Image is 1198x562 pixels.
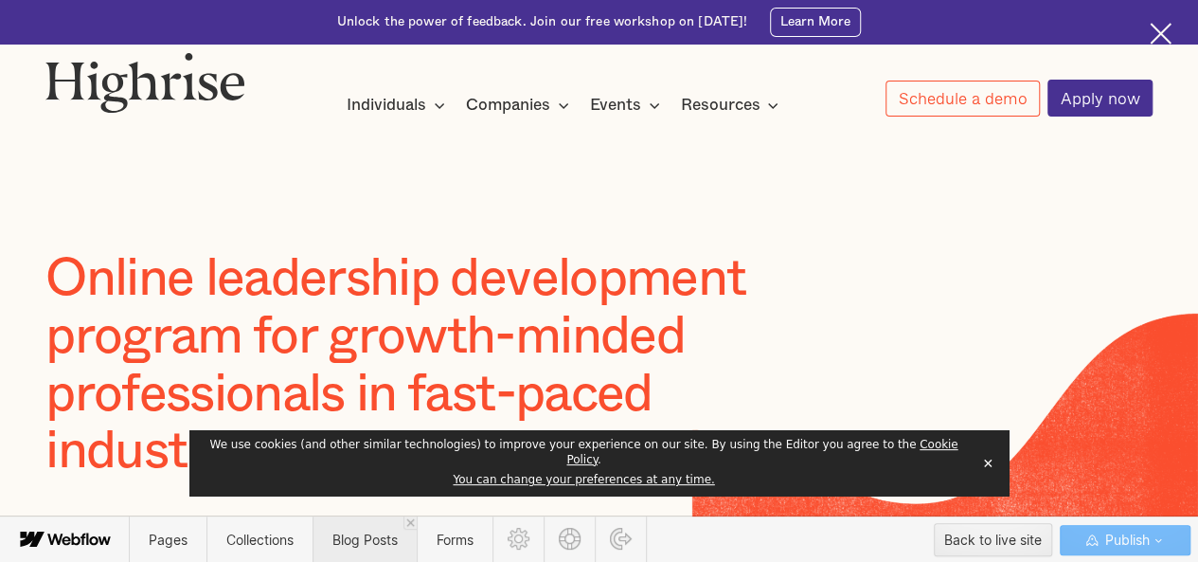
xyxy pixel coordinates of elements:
[974,449,1001,478] button: Close
[566,438,957,466] a: Cookie Policy
[45,251,853,481] h1: Online leadership development program for growth-minded professionals in fast-paced industries
[210,438,958,466] span: We use cookies (and other similar technologies) to improve your experience on our site. By using ...
[680,94,784,117] div: Resources
[934,523,1052,556] button: Back to live site
[590,94,641,117] div: Events
[680,94,760,117] div: Resources
[1150,23,1171,45] img: Cross icon
[466,94,575,117] div: Companies
[1047,80,1153,117] a: Apply now
[45,52,245,113] img: Highrise logo
[347,94,451,117] div: Individuals
[453,473,714,488] button: You can change your preferences at any time.
[770,8,862,37] a: Learn More
[149,532,188,548] span: Pages
[226,532,294,548] span: Collections
[332,532,398,548] span: Blog Posts
[337,13,748,31] div: Unlock the power of feedback. Join our free workshop on [DATE]!
[403,517,417,530] a: Close 'Blog Posts' tab
[885,81,1040,118] a: Schedule a demo
[466,94,550,117] div: Companies
[347,94,426,117] div: Individuals
[1100,526,1149,554] span: Publish
[1060,525,1190,555] button: Publish
[944,526,1042,554] div: Back to live site
[437,532,474,548] span: Forms
[590,94,666,117] div: Events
